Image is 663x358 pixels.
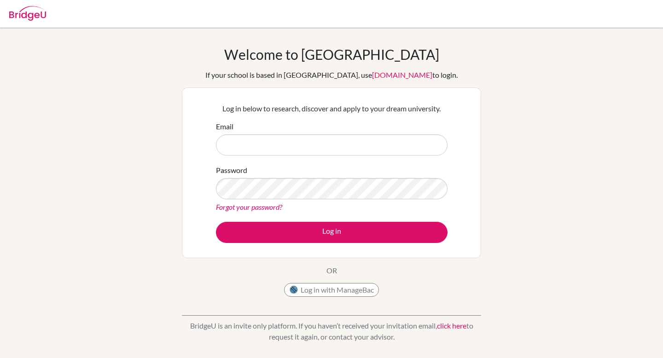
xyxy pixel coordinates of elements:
[224,46,439,63] h1: Welcome to [GEOGRAPHIC_DATA]
[437,321,466,330] a: click here
[216,202,282,211] a: Forgot your password?
[284,283,379,297] button: Log in with ManageBac
[326,265,337,276] p: OR
[9,6,46,21] img: Bridge-U
[216,165,247,176] label: Password
[372,70,432,79] a: [DOMAIN_NAME]
[216,121,233,132] label: Email
[216,103,448,114] p: Log in below to research, discover and apply to your dream university.
[205,69,458,81] div: If your school is based in [GEOGRAPHIC_DATA], use to login.
[216,222,448,243] button: Log in
[182,320,481,342] p: BridgeU is an invite only platform. If you haven’t received your invitation email, to request it ...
